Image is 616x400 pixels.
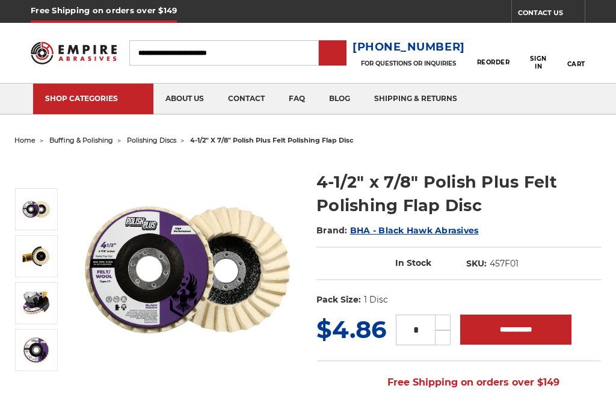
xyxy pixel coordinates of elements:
[353,38,465,56] a: [PHONE_NUMBER]
[362,84,469,114] a: shipping & returns
[477,58,510,66] span: Reorder
[567,35,585,70] a: Cart
[23,374,52,399] button: Next
[490,257,519,270] dd: 457F01
[316,315,386,344] span: $4.86
[526,55,551,70] span: Sign In
[466,257,487,270] dt: SKU:
[316,294,361,306] dt: Pack Size:
[317,84,362,114] a: blog
[316,225,348,236] span: Brand:
[14,136,35,144] a: home
[49,136,113,144] a: buffing & polishing
[190,136,354,144] span: 4-1/2" x 7/8" polish plus felt polishing flap disc
[277,84,317,114] a: faq
[316,170,602,217] h1: 4-1/2" x 7/8" Polish Plus Felt Polishing Flap Disc
[127,136,176,144] a: polishing discs
[21,194,51,224] img: buffing and polishing felt flap disc
[23,162,52,188] button: Previous
[31,36,116,70] img: Empire Abrasives
[359,371,559,395] span: Free Shipping on orders over $149
[45,94,141,103] div: SHOP CATEGORIES
[21,288,51,318] img: angle grinder buffing flap disc
[395,257,431,268] span: In Stock
[353,60,465,67] p: FOR QUESTIONS OR INQUIRIES
[75,158,300,382] img: buffing and polishing felt flap disc
[477,40,510,66] a: Reorder
[350,225,479,236] a: BHA - Black Hawk Abrasives
[216,84,277,114] a: contact
[153,84,216,114] a: about us
[518,6,585,23] a: CONTACT US
[21,241,51,271] img: felt flap disc for angle grinder
[567,60,585,68] span: Cart
[21,335,51,365] img: BHA 4.5 inch polish plus flap disc
[321,42,345,66] input: Submit
[364,294,388,306] dd: 1 Disc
